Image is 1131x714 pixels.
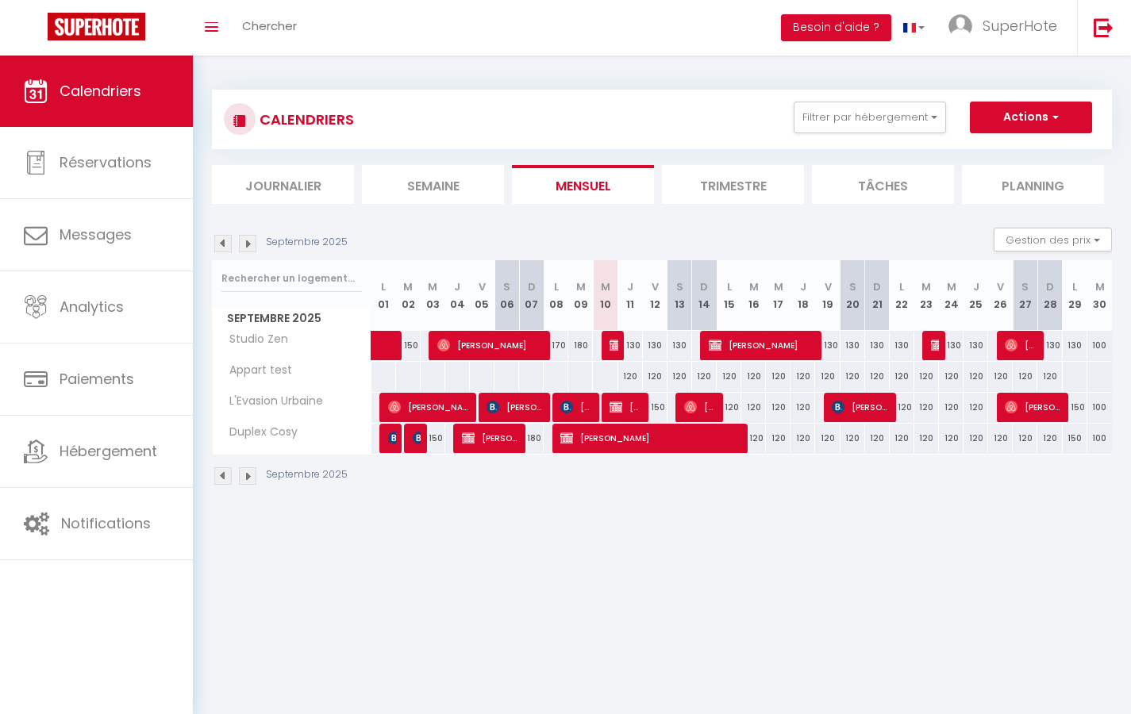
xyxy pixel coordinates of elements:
p: Septembre 2025 [266,235,348,250]
div: 120 [865,362,890,391]
div: 120 [865,424,890,453]
span: [PERSON_NAME] [832,392,889,422]
span: [PERSON_NAME] [437,330,544,360]
span: Patureau Léa [388,423,396,453]
span: Notifications [61,513,151,533]
span: [PERSON_NAME] [610,392,642,422]
div: 150 [643,393,667,422]
div: 120 [791,424,815,453]
div: 120 [890,362,914,391]
abbr: L [727,279,732,294]
div: 120 [841,424,865,453]
abbr: M [774,279,783,294]
div: 120 [815,424,840,453]
th: 08 [544,260,568,331]
span: Appart test [215,362,296,379]
span: Septembre 2025 [213,307,371,330]
th: 18 [791,260,815,331]
div: 180 [519,424,544,453]
div: 100 [1087,393,1112,422]
span: Studio Zen [215,331,292,348]
div: 120 [964,393,988,422]
span: [PERSON_NAME] [560,392,593,422]
abbr: M [947,279,956,294]
abbr: S [1021,279,1029,294]
div: 120 [890,393,914,422]
div: 120 [939,424,964,453]
div: 150 [1063,424,1087,453]
div: 130 [618,331,643,360]
abbr: J [973,279,979,294]
abbr: J [627,279,633,294]
th: 07 [519,260,544,331]
div: 120 [988,424,1013,453]
p: Septembre 2025 [266,467,348,482]
abbr: J [800,279,806,294]
li: Mensuel [512,165,654,204]
abbr: M [403,279,413,294]
abbr: M [576,279,586,294]
th: 12 [643,260,667,331]
span: SuperHote [983,16,1057,36]
img: logout [1094,17,1114,37]
th: 28 [1037,260,1062,331]
button: Gestion des prix [994,228,1112,251]
img: Super Booking [48,13,145,40]
div: 100 [1087,424,1112,453]
th: 25 [964,260,988,331]
abbr: V [652,279,659,294]
abbr: L [899,279,904,294]
div: 120 [667,362,692,391]
span: [PERSON_NAME] [709,330,815,360]
th: 13 [667,260,692,331]
input: Rechercher un logement... [221,264,362,293]
span: Hébergement [60,441,157,461]
div: 120 [914,362,939,391]
div: 120 [988,362,1013,391]
abbr: L [554,279,559,294]
span: Duplex Cosy [215,424,302,441]
abbr: V [997,279,1004,294]
div: 120 [964,424,988,453]
abbr: L [381,279,386,294]
div: 180 [568,331,593,360]
span: Analytics [60,297,124,317]
th: 05 [470,260,494,331]
th: 23 [914,260,939,331]
abbr: D [873,279,881,294]
abbr: S [503,279,510,294]
th: 30 [1087,260,1112,331]
div: 120 [717,393,741,422]
li: Semaine [362,165,504,204]
th: 22 [890,260,914,331]
span: Calendriers [60,81,141,101]
span: Chercher [242,17,297,34]
div: 120 [618,362,643,391]
div: 130 [964,331,988,360]
abbr: L [1072,279,1077,294]
li: Tâches [812,165,954,204]
th: 10 [593,260,617,331]
abbr: S [849,279,856,294]
li: Trimestre [662,165,804,204]
th: 03 [421,260,445,331]
abbr: M [749,279,759,294]
h3: CALENDRIERS [256,102,354,137]
div: 120 [890,424,914,453]
abbr: D [528,279,536,294]
span: [PERSON_NAME] [487,392,544,422]
div: 120 [766,393,791,422]
abbr: J [454,279,460,294]
abbr: D [700,279,708,294]
th: 01 [371,260,396,331]
abbr: M [601,279,610,294]
div: 130 [643,331,667,360]
abbr: D [1046,279,1054,294]
span: [PERSON_NAME] [388,392,470,422]
th: 16 [741,260,766,331]
button: Ouvrir le widget de chat LiveChat [13,6,60,54]
div: 120 [766,424,791,453]
th: 21 [865,260,890,331]
div: 130 [1063,331,1087,360]
button: Filtrer par hébergement [794,102,946,133]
